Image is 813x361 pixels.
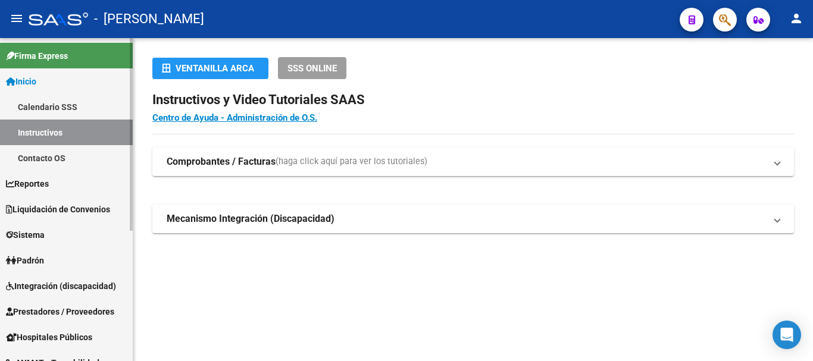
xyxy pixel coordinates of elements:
a: Centro de Ayuda - Administración de O.S. [152,112,317,123]
span: (haga click aquí para ver los tutoriales) [276,155,427,168]
span: Integración (discapacidad) [6,280,116,293]
strong: Comprobantes / Facturas [167,155,276,168]
button: Ventanilla ARCA [152,58,268,79]
span: Reportes [6,177,49,190]
span: Inicio [6,75,36,88]
mat-icon: menu [10,11,24,26]
button: SSS ONLINE [278,57,346,79]
span: SSS ONLINE [287,63,337,74]
span: Padrón [6,254,44,267]
mat-expansion-panel-header: Mecanismo Integración (Discapacidad) [152,205,794,233]
mat-expansion-panel-header: Comprobantes / Facturas(haga click aquí para ver los tutoriales) [152,147,794,176]
div: Ventanilla ARCA [162,58,259,79]
span: Hospitales Públicos [6,331,92,344]
div: Open Intercom Messenger [773,321,801,349]
h2: Instructivos y Video Tutoriales SAAS [152,89,794,111]
span: Liquidación de Convenios [6,203,110,216]
span: Firma Express [6,49,68,62]
strong: Mecanismo Integración (Discapacidad) [167,212,334,225]
mat-icon: person [789,11,803,26]
span: Prestadores / Proveedores [6,305,114,318]
span: Sistema [6,228,45,241]
span: - [PERSON_NAME] [94,6,204,32]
